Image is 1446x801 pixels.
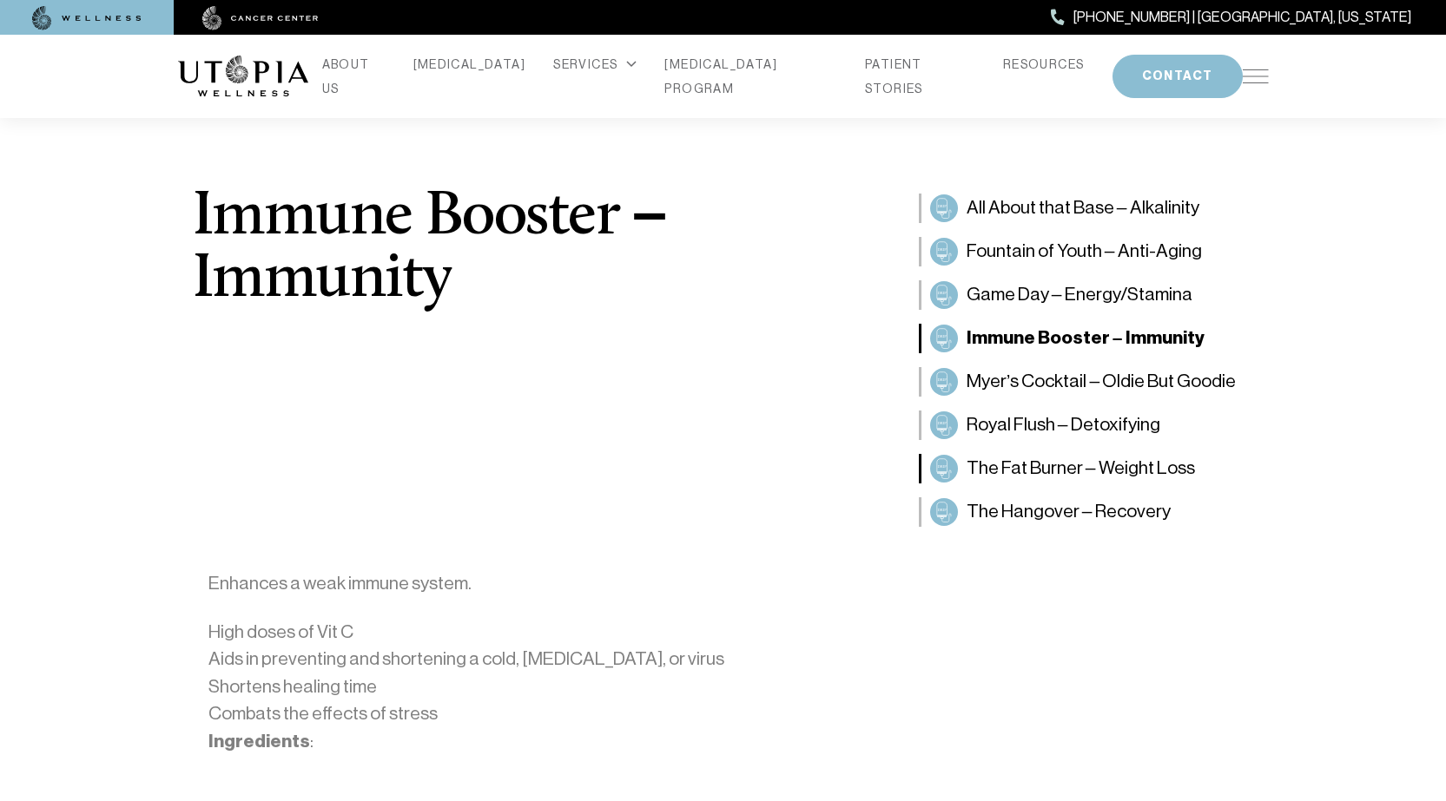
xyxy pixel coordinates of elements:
[32,6,142,30] img: wellness
[1051,6,1411,29] a: [PHONE_NUMBER] | [GEOGRAPHIC_DATA], [US_STATE]
[919,454,1269,483] a: The Fat Burner – Weight LossThe Fat Burner – Weight Loss
[919,194,1269,223] a: All About that Base – AlkalinityAll About that Base – Alkalinity
[934,328,954,349] img: Immune Booster – Immunity
[934,285,954,305] img: Game Day – Energy/Stamina
[934,371,954,392] img: Myer’s Cocktail – Oldie But Goodie
[967,368,1236,396] span: Myer’s Cocktail – Oldie But Goodie
[208,700,867,728] li: Combats the effects of stress
[664,52,837,101] a: [MEDICAL_DATA] PROGRAM
[967,411,1160,439] span: Royal Flush – Detoxifying
[934,198,954,219] img: All About that Base – Alkalinity
[202,6,319,30] img: cancer center
[919,237,1269,266] a: Fountain of Youth – Anti-AgingFountain of Youth – Anti-Aging
[967,238,1202,266] span: Fountain of Youth – Anti-Aging
[919,280,1269,310] a: Game Day – Energy/StaminaGame Day – Energy/Stamina
[934,415,954,436] img: Royal Flush – Detoxifying
[967,325,1205,352] span: Immune Booster – Immunity
[919,410,1269,440] a: Royal Flush – DetoxifyingRoyal Flush – Detoxifying
[1243,69,1269,83] img: icon-hamburger
[1073,6,1411,29] span: [PHONE_NUMBER] | [GEOGRAPHIC_DATA], [US_STATE]
[1113,55,1243,98] button: CONTACT
[919,324,1269,353] a: Immune Booster – ImmunityImmune Booster – Immunity
[413,52,526,76] a: [MEDICAL_DATA]
[208,673,867,701] li: Shortens healing time
[208,728,867,756] p: :
[967,194,1199,222] span: All About that Base – Alkalinity
[967,498,1171,526] span: The Hangover – Recovery
[967,455,1195,483] span: The Fat Burner – Weight Loss
[967,281,1192,309] span: Game Day – Energy/Stamina
[208,730,310,752] strong: Ingredients
[1003,52,1085,76] a: RESOURCES
[865,52,975,101] a: PATIENT STORIES
[934,241,954,262] img: Fountain of Youth – Anti-Aging
[934,502,954,522] img: The Hangover – Recovery
[192,187,884,312] h1: Immune Booster – Immunity
[208,646,867,673] li: Aids in preventing and shortening a cold, [MEDICAL_DATA], or virus
[919,497,1269,527] a: The Hangover – RecoveryThe Hangover – Recovery
[934,458,954,479] img: The Fat Burner – Weight Loss
[208,570,867,598] p: Enhances a weak immune system.
[553,52,637,76] div: SERVICES
[208,619,867,647] li: High doses of Vit C
[919,367,1269,397] a: Myer’s Cocktail – Oldie But GoodieMyer’s Cocktail – Oldie But Goodie
[322,52,386,101] a: ABOUT US
[178,56,308,97] img: logo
